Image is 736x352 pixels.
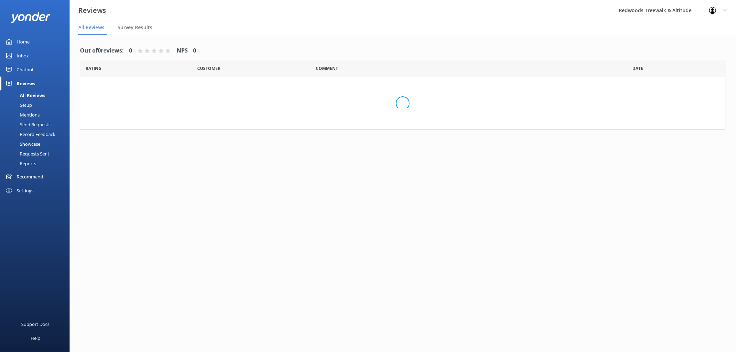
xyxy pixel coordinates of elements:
a: Requests Sent [4,149,70,159]
div: Support Docs [22,317,50,331]
div: Setup [4,100,32,110]
span: Question [316,65,338,72]
div: Reports [4,159,36,168]
a: Reports [4,159,70,168]
h4: NPS [177,46,188,55]
div: Home [17,35,30,49]
img: yonder-white-logo.png [10,12,50,23]
span: Date [86,65,102,72]
div: Requests Sent [4,149,49,159]
h3: Reviews [78,5,106,16]
a: Mentions [4,110,70,120]
a: All Reviews [4,90,70,100]
div: Inbox [17,49,29,63]
div: Showcase [4,139,40,149]
span: Date [633,65,643,72]
h4: 0 [129,46,132,55]
span: Survey Results [118,24,152,31]
div: Reviews [17,77,35,90]
div: Chatbot [17,63,34,77]
div: Recommend [17,170,43,184]
span: Date [197,65,221,72]
div: Help [31,331,40,345]
div: All Reviews [4,90,45,100]
h4: Out of 0 reviews: [80,46,124,55]
div: Settings [17,184,33,198]
a: Showcase [4,139,70,149]
a: Setup [4,100,70,110]
a: Send Requests [4,120,70,129]
span: All Reviews [78,24,104,31]
div: Send Requests [4,120,50,129]
a: Record Feedback [4,129,70,139]
div: Record Feedback [4,129,55,139]
h4: 0 [193,46,196,55]
div: Mentions [4,110,40,120]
